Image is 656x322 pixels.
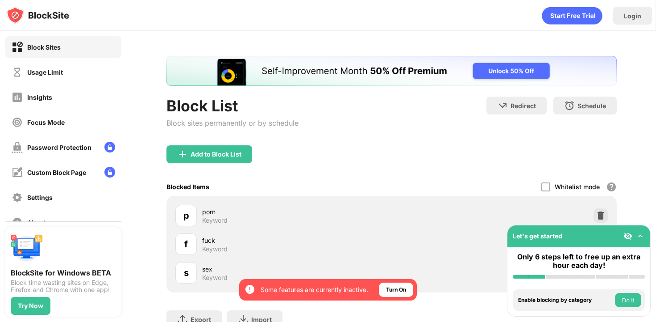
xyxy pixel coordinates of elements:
div: Login [624,12,641,20]
div: Try Now [18,302,43,309]
img: omni-setup-toggle.svg [636,232,645,241]
div: porn [202,207,391,216]
div: Insights [27,93,52,101]
div: Add to Block List [191,151,241,158]
div: Focus Mode [27,119,65,126]
div: Some features are currently inactive. [261,285,368,294]
div: Keyword [202,274,228,282]
img: settings-off.svg [12,192,23,203]
div: s [184,266,189,280]
div: About [27,219,46,226]
div: f [184,237,188,251]
img: error-circle-white.svg [245,284,255,295]
div: Password Protection [27,144,91,151]
div: Schedule [577,102,606,110]
div: Block Sites [27,43,61,51]
div: sex [202,264,391,274]
img: lock-menu.svg [104,142,115,153]
img: about-off.svg [12,217,23,228]
div: Block sites permanently or by schedule [166,119,299,127]
iframe: Banner [166,56,617,86]
div: Redirect [511,102,536,110]
img: push-desktop.svg [11,233,43,265]
img: eye-not-visible.svg [623,232,632,241]
div: Custom Block Page [27,169,86,176]
div: Settings [27,194,53,201]
div: Keyword [202,216,228,225]
div: Let's get started [513,232,562,240]
div: Turn On [386,285,406,294]
img: insights-off.svg [12,92,23,103]
img: password-protection-off.svg [12,142,23,153]
div: Block time wasting sites on Edge, Firefox and Chrome with one app! [11,279,116,293]
div: Whitelist mode [555,183,600,191]
div: animation [542,7,602,25]
img: customize-block-page-off.svg [12,167,23,178]
div: fuck [202,236,391,245]
div: Usage Limit [27,68,63,76]
div: Block List [166,97,299,115]
div: p [183,209,189,222]
div: Blocked Items [166,183,209,191]
img: focus-off.svg [12,117,23,128]
div: BlockSite for Windows BETA [11,268,116,277]
div: Enable blocking by category [518,297,613,303]
div: Only 6 steps left to free up an extra hour each day! [513,253,645,270]
div: Keyword [202,245,228,253]
img: block-on.svg [12,42,23,53]
img: time-usage-off.svg [12,67,23,78]
img: lock-menu.svg [104,167,115,178]
button: Do it [615,293,641,307]
img: logo-blocksite.svg [6,6,69,24]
